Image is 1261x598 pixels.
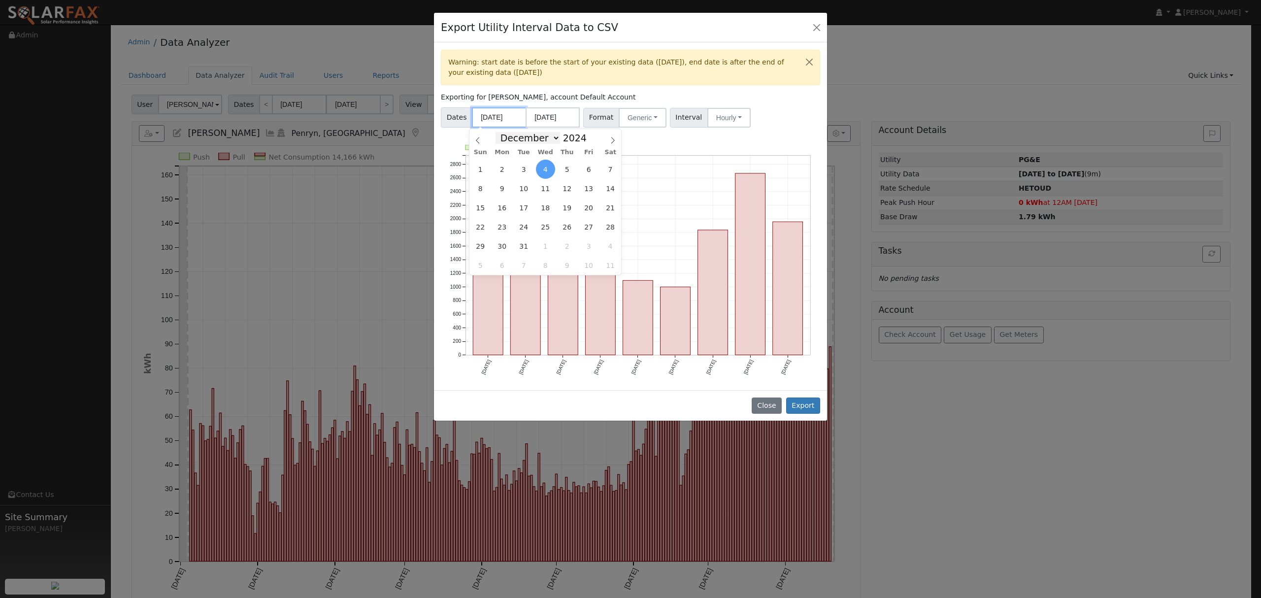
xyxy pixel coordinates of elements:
span: December 20, 2024 [579,198,598,217]
span: December 5, 2024 [558,160,577,179]
label: Exporting for [PERSON_NAME], account Default Account [441,92,635,102]
text: 600 [453,311,461,317]
span: January 5, 2025 [471,256,490,275]
span: January 9, 2025 [558,256,577,275]
span: December 23, 2024 [493,217,512,236]
text: [DATE] [668,359,679,375]
span: January 2, 2025 [558,236,577,256]
text: 2800 [450,162,462,167]
span: January 8, 2025 [536,256,555,275]
text: [DATE] [556,359,567,375]
span: Interval [670,108,708,128]
text: 200 [453,339,461,344]
button: Hourly [707,108,751,128]
span: December 9, 2024 [493,179,512,198]
span: December 30, 2024 [493,236,512,256]
span: January 10, 2025 [579,256,598,275]
span: Mon [491,149,513,156]
span: December 31, 2024 [514,236,533,256]
span: December 3, 2024 [514,160,533,179]
text: 1600 [450,243,462,249]
span: Sat [599,149,621,156]
text: 400 [453,325,461,331]
span: Fri [578,149,599,156]
span: December 24, 2024 [514,217,533,236]
text: 1000 [450,284,462,290]
span: December 12, 2024 [558,179,577,198]
span: Format [583,108,619,128]
text: 1400 [450,257,462,263]
span: December 21, 2024 [601,198,620,217]
input: Year [560,133,596,143]
span: December 22, 2024 [471,217,490,236]
button: Export [786,398,820,414]
span: Tue [513,149,534,156]
span: Thu [556,149,578,156]
text: 2400 [450,189,462,194]
text: [DATE] [518,359,529,375]
span: December 18, 2024 [536,198,555,217]
span: December 16, 2024 [493,198,512,217]
rect: onclick="" [586,262,616,355]
span: January 4, 2025 [601,236,620,256]
span: January 11, 2025 [601,256,620,275]
text: [DATE] [743,359,754,375]
span: December 26, 2024 [558,217,577,236]
h4: Export Utility Interval Data to CSV [441,20,618,35]
rect: onclick="" [510,260,540,355]
span: December 6, 2024 [579,160,598,179]
span: December 19, 2024 [558,198,577,217]
text: [DATE] [780,359,792,375]
rect: onclick="" [698,230,728,355]
text: [DATE] [480,359,492,375]
span: December 14, 2024 [601,179,620,198]
text: 0 [459,352,462,358]
span: December 7, 2024 [601,160,620,179]
span: December 1, 2024 [471,160,490,179]
span: January 1, 2025 [536,236,555,256]
span: Sun [469,149,491,156]
rect: onclick="" [623,281,653,355]
span: December 15, 2024 [471,198,490,217]
button: Close [799,50,820,74]
div: Warning: start date is before the start of your existing data ([DATE]), end date is after the end... [441,50,820,85]
span: December 2, 2024 [493,160,512,179]
rect: onclick="" [473,267,503,355]
span: December 17, 2024 [514,198,533,217]
text: [DATE] [630,359,642,375]
rect: onclick="" [548,248,578,355]
text: [DATE] [705,359,717,375]
span: January 3, 2025 [579,236,598,256]
text: [DATE] [593,359,604,375]
text: 2000 [450,216,462,222]
span: December 28, 2024 [601,217,620,236]
span: December 13, 2024 [579,179,598,198]
text: Net Consumption 14,166 kWh [532,144,622,151]
span: December 27, 2024 [579,217,598,236]
span: December 29, 2024 [471,236,490,256]
button: Generic [619,108,666,128]
rect: onclick="" [661,287,691,355]
text: 1800 [450,230,462,235]
rect: onclick="" [773,222,803,355]
span: December 8, 2024 [471,179,490,198]
button: Close [752,398,782,414]
span: Dates [441,107,472,128]
span: December 25, 2024 [536,217,555,236]
span: December 4, 2024 [536,160,555,179]
span: Wed [534,149,556,156]
span: December 10, 2024 [514,179,533,198]
span: January 7, 2025 [514,256,533,275]
span: December 11, 2024 [536,179,555,198]
text: 2600 [450,175,462,181]
select: Month [496,132,560,144]
button: Close [810,20,824,34]
text: 1200 [450,270,462,276]
text: 800 [453,298,461,303]
span: January 6, 2025 [493,256,512,275]
rect: onclick="" [735,173,765,355]
text: 2200 [450,202,462,208]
